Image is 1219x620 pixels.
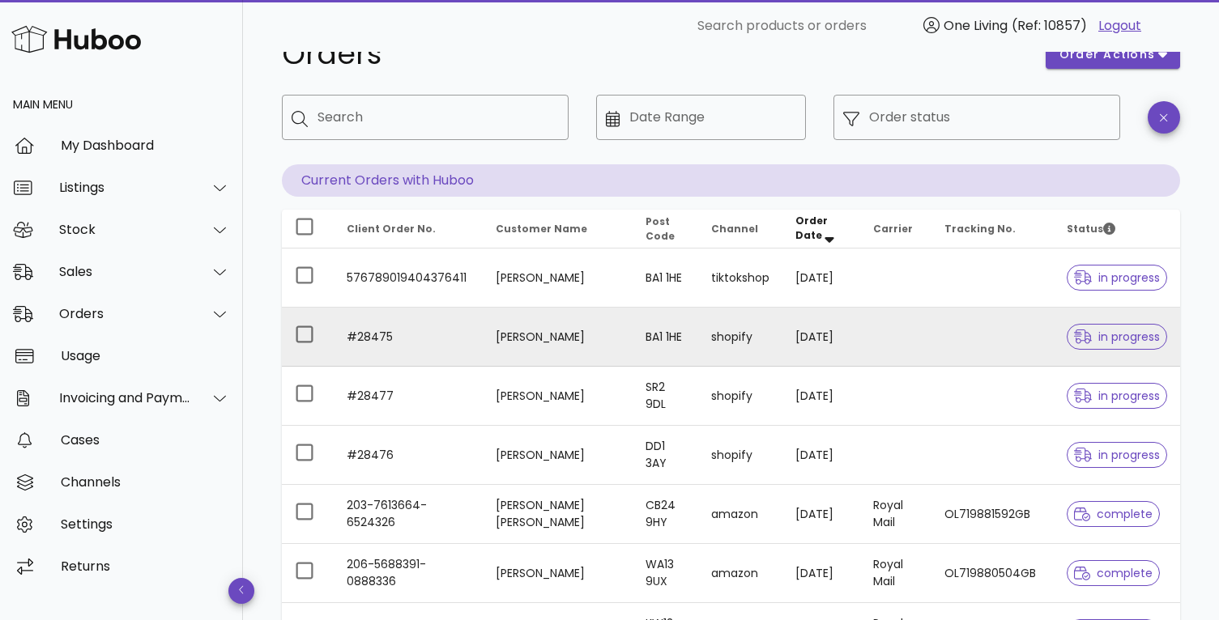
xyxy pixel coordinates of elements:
[698,426,782,485] td: shopify
[282,164,1180,197] p: Current Orders with Huboo
[782,485,861,544] td: [DATE]
[1067,222,1115,236] span: Status
[496,222,587,236] span: Customer Name
[59,222,191,237] div: Stock
[61,558,230,574] div: Returns
[698,544,782,603] td: amazon
[334,210,483,248] th: Client Order No.
[334,485,483,544] td: 203-7613664-6524326
[873,222,913,236] span: Carrier
[483,308,632,367] td: [PERSON_NAME]
[1046,40,1180,69] button: order actions
[931,485,1054,544] td: OL719881592GB
[860,544,931,603] td: Royal Mail
[633,426,698,485] td: DD1 3AY
[61,516,230,532] div: Settings
[646,214,675,243] span: Post Code
[59,264,191,279] div: Sales
[633,367,698,426] td: SR2 9DL
[61,138,230,153] div: My Dashboard
[1074,390,1160,401] span: in progress
[59,180,191,195] div: Listings
[931,210,1054,248] th: Tracking No.
[483,426,632,485] td: [PERSON_NAME]
[782,248,861,308] td: [DATE]
[334,308,483,367] td: #28475
[483,367,632,426] td: [PERSON_NAME]
[334,426,483,485] td: #28476
[1098,16,1141,36] a: Logout
[483,544,632,603] td: [PERSON_NAME]
[59,306,191,321] div: Orders
[483,248,632,308] td: [PERSON_NAME]
[633,544,698,603] td: WA13 9UX
[633,210,698,248] th: Post Code
[347,222,436,236] span: Client Order No.
[282,40,1026,69] h1: Orders
[1074,449,1160,461] span: in progress
[698,248,782,308] td: tiktokshop
[944,222,1016,236] span: Tracking No.
[633,248,698,308] td: BA1 1HE
[61,348,230,363] div: Usage
[483,210,632,248] th: Customer Name
[782,210,861,248] th: Order Date: Sorted descending. Activate to remove sorting.
[931,544,1054,603] td: OL719880504GB
[633,485,698,544] td: CB24 9HY
[1054,210,1180,248] th: Status
[795,214,828,242] span: Order Date
[711,222,758,236] span: Channel
[1074,567,1153,579] span: complete
[860,485,931,544] td: Royal Mail
[1074,272,1160,283] span: in progress
[334,367,483,426] td: #28477
[334,544,483,603] td: 206-5688391-0888336
[61,474,230,490] div: Channels
[633,308,698,367] td: BA1 1HE
[1012,16,1087,35] span: (Ref: 10857)
[59,390,191,406] div: Invoicing and Payments
[782,308,861,367] td: [DATE]
[698,367,782,426] td: shopify
[698,210,782,248] th: Channel
[61,432,230,448] div: Cases
[483,485,632,544] td: [PERSON_NAME] [PERSON_NAME]
[782,367,861,426] td: [DATE]
[944,16,1008,35] span: One Living
[1074,508,1153,520] span: complete
[334,248,483,308] td: 576789019404376411
[860,210,931,248] th: Carrier
[782,544,861,603] td: [DATE]
[11,22,141,57] img: Huboo Logo
[1074,331,1160,342] span: in progress
[1059,46,1156,63] span: order actions
[698,308,782,367] td: shopify
[782,426,861,485] td: [DATE]
[698,485,782,544] td: amazon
